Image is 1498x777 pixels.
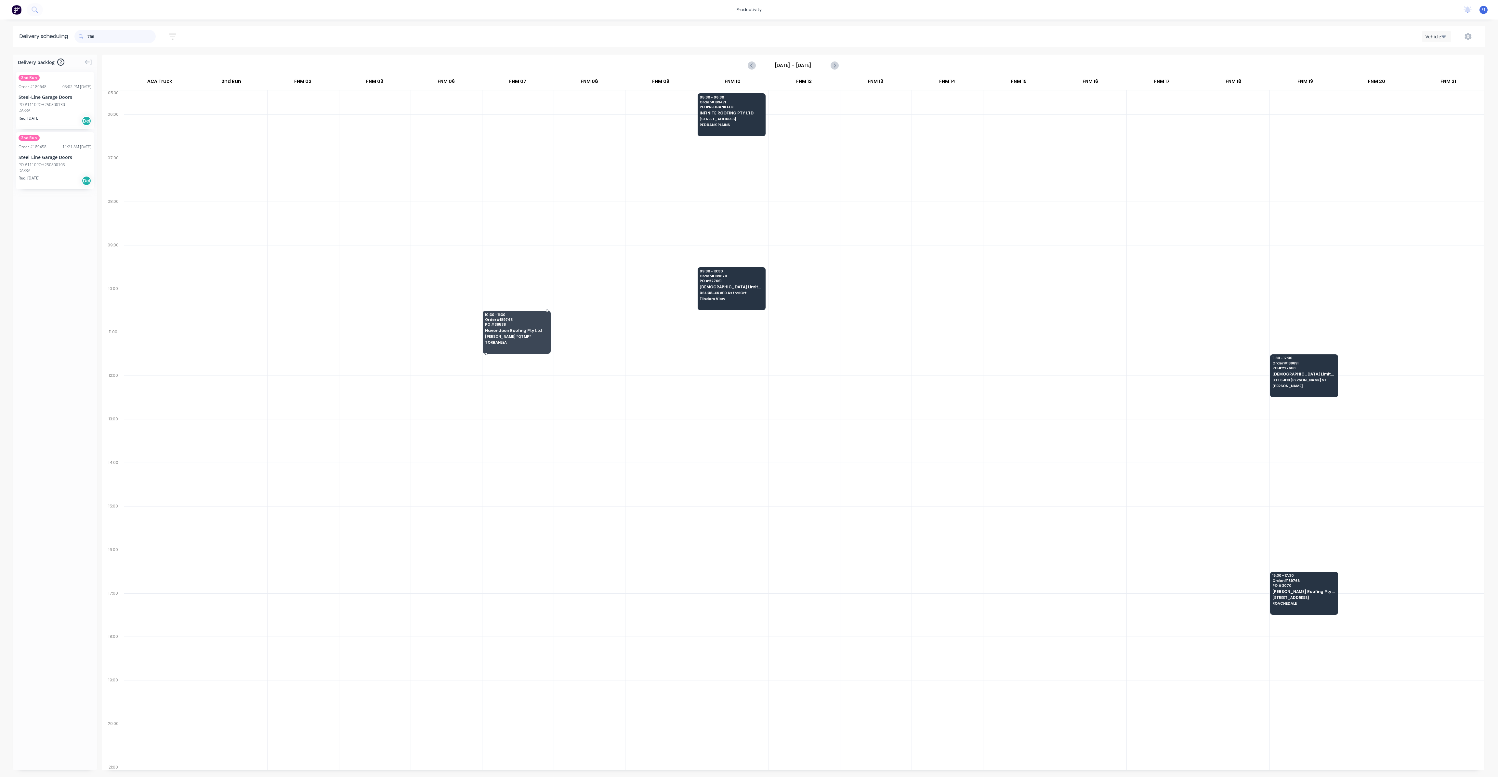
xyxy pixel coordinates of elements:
[19,144,46,150] div: Order # 189458
[19,94,91,100] div: Steel-Line Garage Doors
[87,30,156,43] input: Search for orders
[19,154,91,161] div: Steel-Line Garage Doors
[13,26,74,47] div: Delivery scheduling
[82,116,91,126] div: Del
[19,168,91,174] div: DARRA
[62,84,91,90] div: 05:02 PM [DATE]
[82,176,91,186] div: Del
[19,115,40,121] span: Req. [DATE]
[733,5,765,15] div: productivity
[19,102,65,108] div: PO #1110POH250800130
[19,84,46,90] div: Order # 189648
[1422,31,1451,42] button: Vehicle
[12,5,21,15] img: Factory
[1481,7,1486,13] span: F1
[19,75,40,81] span: 2nd Run
[1426,33,1444,40] div: Vehicle
[19,108,91,113] div: DARRA
[57,59,64,66] span: 2
[19,135,40,141] span: 2nd Run
[19,175,40,181] span: Req. [DATE]
[62,144,91,150] div: 11:21 AM [DATE]
[19,162,65,168] div: PO #1110POH250800105
[18,59,55,66] span: Delivery backlog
